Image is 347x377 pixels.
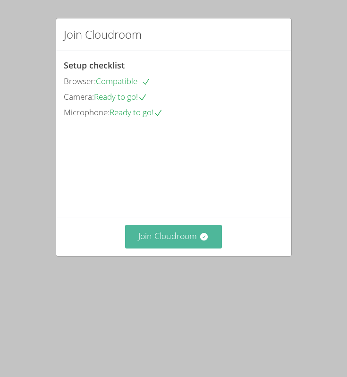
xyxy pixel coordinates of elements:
[64,76,96,86] span: Browser:
[64,26,142,43] h2: Join Cloudroom
[125,225,222,248] button: Join Cloudroom
[64,107,110,118] span: Microphone:
[64,91,94,102] span: Camera:
[110,107,163,118] span: Ready to go!
[64,60,125,71] span: Setup checklist
[96,76,151,86] span: Compatible
[94,91,147,102] span: Ready to go!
